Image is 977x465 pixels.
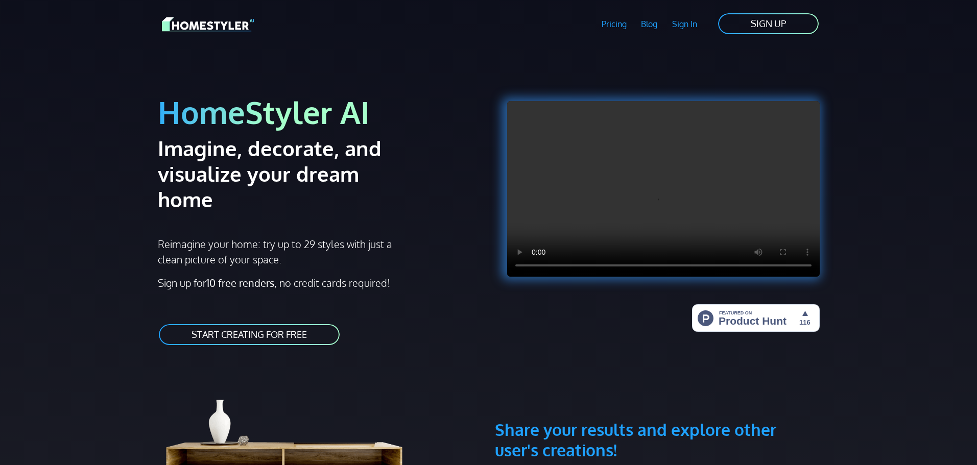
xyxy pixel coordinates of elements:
h1: HomeStyler AI [158,93,483,131]
h2: Imagine, decorate, and visualize your dream home [158,135,418,212]
p: Sign up for , no credit cards required! [158,275,483,290]
img: HomeStyler AI - Interior Design Made Easy: One Click to Your Dream Home | Product Hunt [692,304,820,332]
a: Sign In [665,12,705,36]
a: SIGN UP [717,12,820,35]
strong: 10 free renders [206,276,274,289]
h3: Share your results and explore other user's creations! [495,371,820,460]
p: Reimagine your home: try up to 29 styles with just a clean picture of your space. [158,236,401,267]
a: Pricing [594,12,634,36]
a: Blog [634,12,665,36]
img: HomeStyler AI logo [162,15,254,33]
a: START CREATING FOR FREE [158,323,341,346]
